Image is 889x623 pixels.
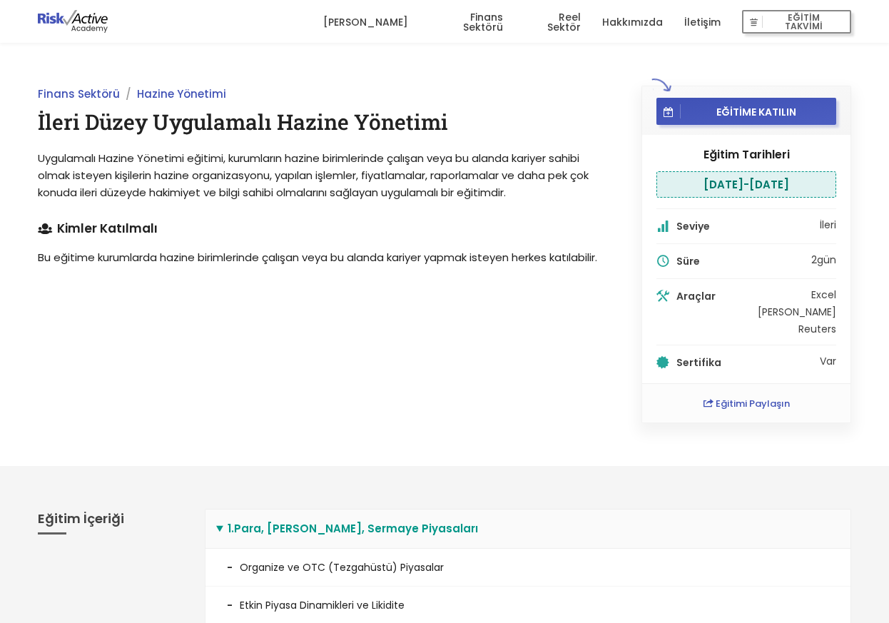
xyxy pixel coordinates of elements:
button: EĞİTİME KATILIN [656,98,836,125]
h4: Kimler Katılmalı [38,223,609,235]
h5: Sertifika [676,358,816,368]
span: EĞİTİM TAKVİMİ [763,12,845,32]
p: Bu eğitime kurumlarda hazine birimlerinde çalışan veya bu alanda kariyer yapmak isteyen herkes ka... [38,249,609,266]
h5: Araçlar [676,291,754,301]
button: EĞİTİM TAKVİMİ [742,10,851,34]
h4: Eğitim Tarihleri [656,149,836,161]
span: EĞİTİME KATILIN [681,105,832,118]
li: Organize ve OTC (Tezgahüstü) Piyasalar [205,549,850,587]
a: İletişim [684,1,721,44]
li: 2 gün [656,255,836,279]
a: Reel Sektör [524,1,581,44]
li: [PERSON_NAME] [758,307,836,317]
a: Finans Sektörü [430,1,503,44]
a: Finans Sektörü [38,86,120,101]
summary: 1.Para, [PERSON_NAME], Sermaye Piyasaları [205,510,850,549]
li: Reuters [758,324,836,334]
a: Hakkımızda [602,1,663,44]
li: Excel [758,290,836,300]
img: logo-dark.png [38,10,108,33]
a: EĞİTİM TAKVİMİ [742,1,851,44]
h1: İleri Düzey Uygulamalı Hazine Yönetimi [38,108,609,136]
h5: Süre [676,256,808,266]
a: [PERSON_NAME] [323,1,408,44]
span: Uygulamalı Hazine Yönetimi eğitimi, kurumların hazine birimlerinde çalışan veya bu alanda kariyer... [38,151,589,200]
a: Hazine Yönetimi [137,86,226,101]
li: İleri [656,220,836,244]
li: [DATE] - [DATE] [656,171,836,198]
h3: Eğitim İçeriği [38,509,183,535]
a: Eğitimi Paylaşın [703,397,790,410]
li: Var [656,356,836,369]
h5: Seviye [676,221,816,231]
